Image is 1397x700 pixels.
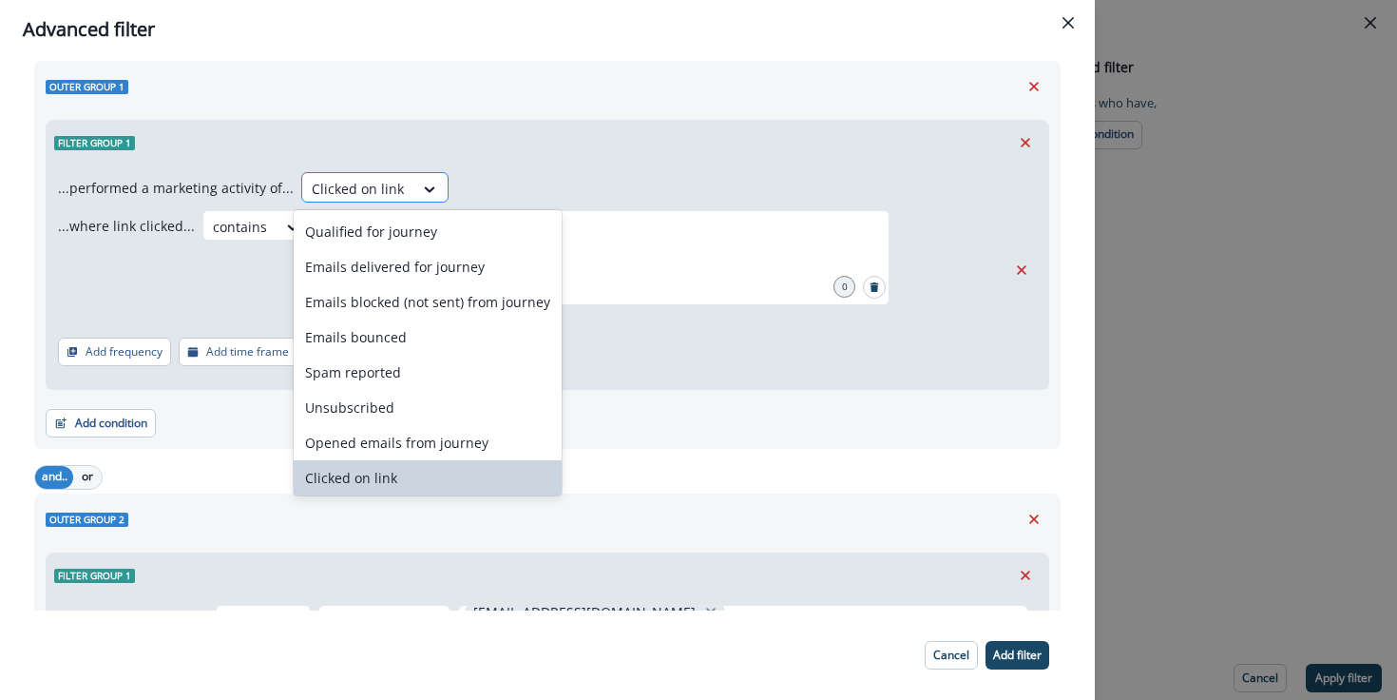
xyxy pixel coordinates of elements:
div: Emails bounced [294,320,562,355]
p: Add time frame [206,345,289,359]
p: Add frequency [86,345,163,359]
button: Add condition [46,409,156,437]
div: Advanced filter [23,15,1072,44]
button: Add frequency [58,338,171,366]
div: Clicked on link [294,460,562,496]
div: Emails delivered for journey [294,249,562,284]
button: Remove [1006,256,1037,284]
p: ...where link clicked... [58,216,195,236]
button: Remove [1010,128,1041,157]
div: Emails blocked (not sent) from journey [294,284,562,320]
button: Remove [1010,561,1041,590]
div: Spam reported [294,355,562,390]
div: Unsubscribed [294,390,562,425]
div: Qualified for journey [294,214,562,249]
span: Outer group 2 [46,513,128,527]
span: Filter group 1 [54,136,135,150]
button: Search [863,276,886,299]
div: 0 [833,276,855,298]
button: or [73,466,102,489]
button: and.. [35,466,73,489]
span: Outer group 1 [46,80,128,94]
button: Add filter [986,641,1049,670]
span: Filter group 1 [54,569,135,583]
p: Add filter [993,649,1042,662]
button: Add time frame [179,338,297,366]
button: Close [1053,8,1083,38]
div: Opened emails from journey [294,425,562,460]
button: Remove [1019,505,1049,534]
button: Cancel [925,641,978,670]
p: Cancel [933,649,969,662]
p: ...performed a marketing activity of... [58,178,294,198]
button: Remove [1019,72,1049,101]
